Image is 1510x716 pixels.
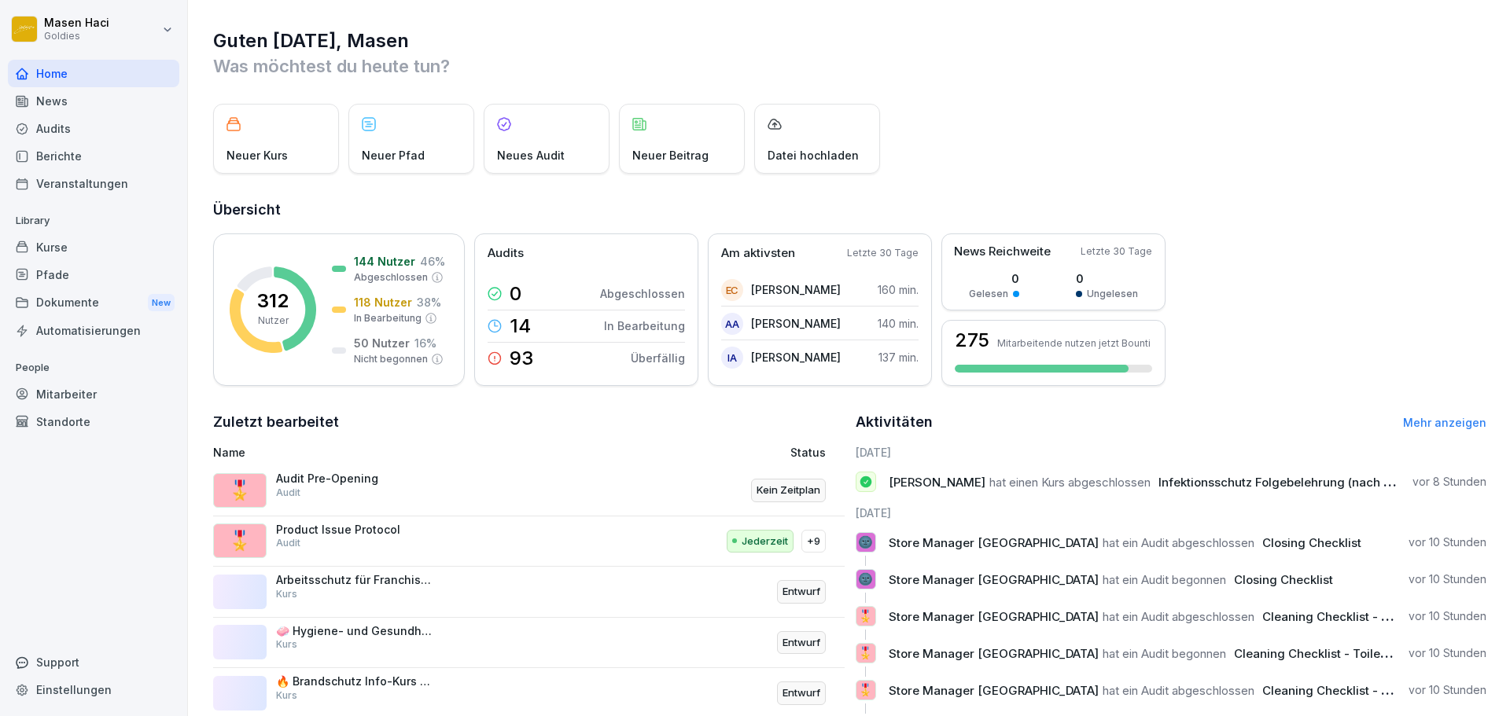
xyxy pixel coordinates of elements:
p: Kein Zeitplan [757,483,820,498]
p: vor 10 Stunden [1409,571,1486,587]
p: Entwurf [783,584,820,600]
a: Veranstaltungen [8,170,179,197]
span: hat ein Audit begonnen [1103,646,1226,661]
a: Arbeitsschutz für Franchisepartner:innenKursEntwurf [213,567,845,618]
p: vor 8 Stunden [1412,474,1486,490]
span: hat ein Audit abgeschlossen [1103,683,1254,698]
p: Was möchtest du heute tun? [213,53,1486,79]
a: Automatisierungen [8,317,179,344]
p: Letzte 30 Tage [1081,244,1152,259]
a: Berichte [8,142,179,170]
p: 312 [257,292,289,310]
h2: Zuletzt bearbeitet [213,411,845,433]
span: Store Manager [GEOGRAPHIC_DATA] [889,535,1099,550]
p: vor 10 Stunden [1409,645,1486,661]
p: 118 Nutzer [354,294,412,310]
span: Store Manager [GEOGRAPHIC_DATA] [889,683,1099,698]
p: Abgeschlossen [354,270,428,285]
a: Home [8,60,179,87]
p: Überfällig [631,350,685,366]
p: [PERSON_NAME] [751,349,841,365]
p: Status [790,444,826,461]
p: Arbeitsschutz für Franchisepartner:innen [276,573,433,587]
span: [PERSON_NAME] [889,475,985,490]
p: vor 10 Stunden [1409,534,1486,550]
span: Store Manager [GEOGRAPHIC_DATA] [889,609,1099,624]
span: Closing Checklist [1234,572,1333,587]
p: 🌚 [858,531,873,553]
p: 🧼 Hygiene- und Gesundheitsstandards Info-Kurs für Franchisepartner:innen [276,624,433,638]
p: Kurs [276,688,297,703]
a: Mehr anzeigen [1403,416,1486,429]
a: DokumenteNew [8,288,179,318]
span: Closing Checklist [1262,535,1361,550]
p: 160 min. [878,281,919,298]
p: [PERSON_NAME] [751,281,841,298]
p: [PERSON_NAME] [751,315,841,332]
span: Store Manager [GEOGRAPHIC_DATA] [889,646,1099,661]
p: 0 [1076,270,1138,287]
p: Am aktivsten [721,244,795,263]
span: Store Manager [GEOGRAPHIC_DATA] [889,572,1099,587]
p: Audit [276,536,300,550]
span: hat einen Kurs abgeschlossen [989,475,1151,490]
div: Dokumente [8,288,179,318]
h3: 275 [955,331,989,350]
p: Neuer Beitrag [632,147,709,163]
p: Name [213,444,609,461]
p: 0 [969,270,1019,287]
p: 🎖️ [228,527,252,555]
p: 🎖️ [858,605,873,627]
p: Entwurf [783,685,820,701]
span: Cleaning Checklist - Toilet and Guest Area [1262,609,1504,624]
h2: Übersicht [213,199,1486,221]
p: 0 [510,285,521,303]
p: +9 [807,534,820,549]
a: Mitarbeiter [8,380,179,408]
span: Cleaning Checklist - Toilet and Guest Area [1262,683,1504,698]
a: 🎖️Product Issue ProtocolAuditJederzeit+9 [213,516,845,567]
a: Standorte [8,408,179,435]
p: People [8,355,179,380]
span: hat ein Audit abgeschlossen [1103,535,1254,550]
p: Letzte 30 Tage [847,246,919,260]
p: In Bearbeitung [604,318,685,334]
p: Library [8,208,179,233]
p: Mitarbeitende nutzen jetzt Bounti [997,337,1151,349]
p: Product Issue Protocol [276,523,433,537]
p: 🎖️ [228,476,252,505]
a: Kurse [8,233,179,261]
p: Ungelesen [1087,287,1138,301]
h2: Aktivitäten [856,411,933,433]
p: 137 min. [878,349,919,365]
a: Einstellungen [8,676,179,703]
span: hat ein Audit begonnen [1103,572,1226,587]
span: Cleaning Checklist - Toilet and Guest Area [1234,646,1476,661]
p: Datei hochladen [768,147,859,163]
div: Support [8,648,179,676]
div: Pfade [8,261,179,288]
p: Nicht begonnen [354,352,428,366]
p: Masen Haci [44,17,109,30]
a: Audits [8,115,179,142]
p: Neuer Kurs [226,147,288,163]
p: Abgeschlossen [600,285,685,302]
p: 140 min. [878,315,919,332]
p: In Bearbeitung [354,311,422,325]
p: 144 Nutzer [354,253,415,270]
a: News [8,87,179,115]
p: Nutzer [258,314,289,328]
p: 93 [510,349,533,368]
h6: [DATE] [856,444,1487,461]
p: Neues Audit [497,147,565,163]
a: 🎖️Audit Pre-OpeningAuditKein Zeitplan [213,465,845,516]
a: 🧼 Hygiene- und Gesundheitsstandards Info-Kurs für Franchisepartner:innenKursEntwurf [213,618,845,669]
p: 50 Nutzer [354,335,410,351]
